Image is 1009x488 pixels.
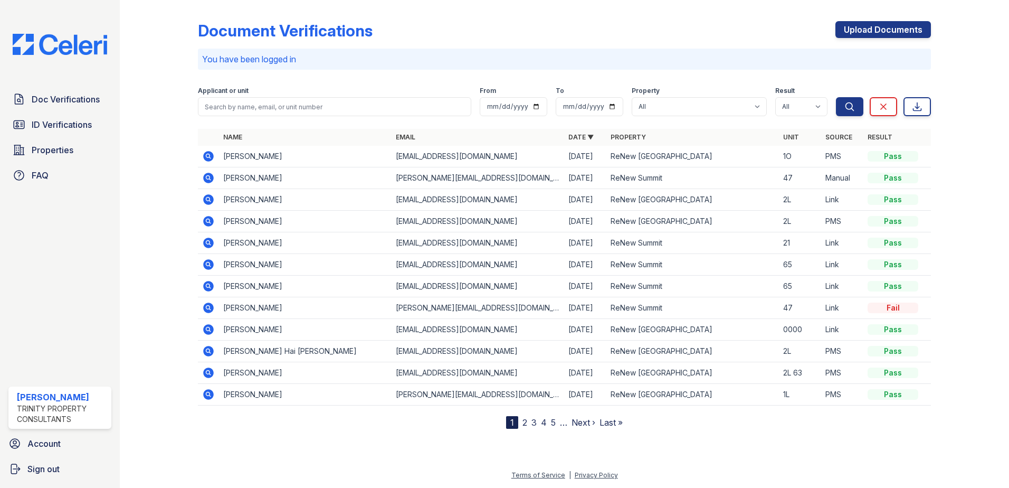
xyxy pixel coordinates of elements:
td: [PERSON_NAME][EMAIL_ADDRESS][DOMAIN_NAME] [392,297,564,319]
a: Doc Verifications [8,89,111,110]
td: [EMAIL_ADDRESS][DOMAIN_NAME] [392,362,564,384]
a: 3 [531,417,537,428]
a: 5 [551,417,556,428]
td: [PERSON_NAME] [219,297,392,319]
a: Privacy Policy [575,471,618,479]
td: [PERSON_NAME] Hai [PERSON_NAME] [219,341,392,362]
a: Email [396,133,415,141]
div: Pass [868,216,918,227]
div: Pass [868,368,918,378]
label: From [480,87,496,95]
td: [EMAIL_ADDRESS][DOMAIN_NAME] [392,319,564,341]
td: 0000 [779,319,821,341]
td: [PERSON_NAME] [219,319,392,341]
td: Link [821,189,863,211]
td: ReNew Summit [606,297,779,319]
div: | [569,471,571,479]
span: Doc Verifications [32,93,100,106]
label: Result [775,87,795,95]
td: ReNew Summit [606,276,779,297]
td: 65 [779,254,821,276]
td: [PERSON_NAME] [219,254,392,276]
a: Name [223,133,242,141]
div: Pass [868,259,918,270]
td: Link [821,254,863,276]
td: ReNew [GEOGRAPHIC_DATA] [606,384,779,406]
a: Next › [572,417,595,428]
td: 1L [779,384,821,406]
td: [DATE] [564,146,606,167]
a: Result [868,133,892,141]
td: [DATE] [564,276,606,297]
div: Pass [868,324,918,335]
td: ReNew [GEOGRAPHIC_DATA] [606,319,779,341]
a: Properties [8,139,111,161]
td: [EMAIL_ADDRESS][DOMAIN_NAME] [392,276,564,297]
td: [PERSON_NAME] [219,362,392,384]
td: ReNew [GEOGRAPHIC_DATA] [606,146,779,167]
td: [PERSON_NAME][EMAIL_ADDRESS][DOMAIN_NAME] [392,167,564,189]
a: Terms of Service [511,471,565,479]
div: Pass [868,238,918,248]
td: [EMAIL_ADDRESS][DOMAIN_NAME] [392,232,564,254]
td: ReNew Summit [606,232,779,254]
span: Properties [32,144,73,156]
td: 2L [779,189,821,211]
div: [PERSON_NAME] [17,391,107,403]
a: Unit [783,133,799,141]
td: [PERSON_NAME] [219,384,392,406]
div: Pass [868,389,918,400]
span: … [560,416,567,429]
td: [EMAIL_ADDRESS][DOMAIN_NAME] [392,341,564,362]
div: Pass [868,151,918,162]
p: You have been logged in [202,53,927,65]
span: ID Verifications [32,118,92,131]
td: Link [821,276,863,297]
td: 47 [779,297,821,319]
td: [DATE] [564,167,606,189]
span: Account [27,437,61,450]
td: 2L 63 [779,362,821,384]
a: ID Verifications [8,114,111,135]
td: [EMAIL_ADDRESS][DOMAIN_NAME] [392,254,564,276]
td: [DATE] [564,384,606,406]
a: Upload Documents [835,21,931,38]
td: [PERSON_NAME] [219,232,392,254]
div: Pass [868,281,918,292]
td: 47 [779,167,821,189]
a: 2 [522,417,527,428]
td: [PERSON_NAME][EMAIL_ADDRESS][DOMAIN_NAME] [392,384,564,406]
td: [DATE] [564,232,606,254]
td: 2L [779,211,821,232]
a: Sign out [4,458,116,480]
td: PMS [821,146,863,167]
td: ReNew Summit [606,254,779,276]
div: Pass [868,194,918,205]
td: [EMAIL_ADDRESS][DOMAIN_NAME] [392,211,564,232]
td: PMS [821,384,863,406]
td: Manual [821,167,863,189]
label: To [556,87,564,95]
img: CE_Logo_Blue-a8612792a0a2168367f1c8372b55b34899dd931a85d93a1a3d3e32e68fde9ad4.png [4,34,116,55]
td: ReNew [GEOGRAPHIC_DATA] [606,341,779,362]
a: Account [4,433,116,454]
td: [PERSON_NAME] [219,146,392,167]
td: ReNew [GEOGRAPHIC_DATA] [606,211,779,232]
label: Property [632,87,660,95]
td: [PERSON_NAME] [219,211,392,232]
td: 65 [779,276,821,297]
td: [EMAIL_ADDRESS][DOMAIN_NAME] [392,146,564,167]
td: [PERSON_NAME] [219,276,392,297]
td: [DATE] [564,211,606,232]
td: PMS [821,341,863,362]
td: PMS [821,211,863,232]
span: Sign out [27,463,60,475]
td: ReNew [GEOGRAPHIC_DATA] [606,362,779,384]
td: [PERSON_NAME] [219,189,392,211]
a: Last » [599,417,623,428]
td: [DATE] [564,319,606,341]
div: Document Verifications [198,21,373,40]
td: [EMAIL_ADDRESS][DOMAIN_NAME] [392,189,564,211]
span: FAQ [32,169,49,182]
td: [PERSON_NAME] [219,167,392,189]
